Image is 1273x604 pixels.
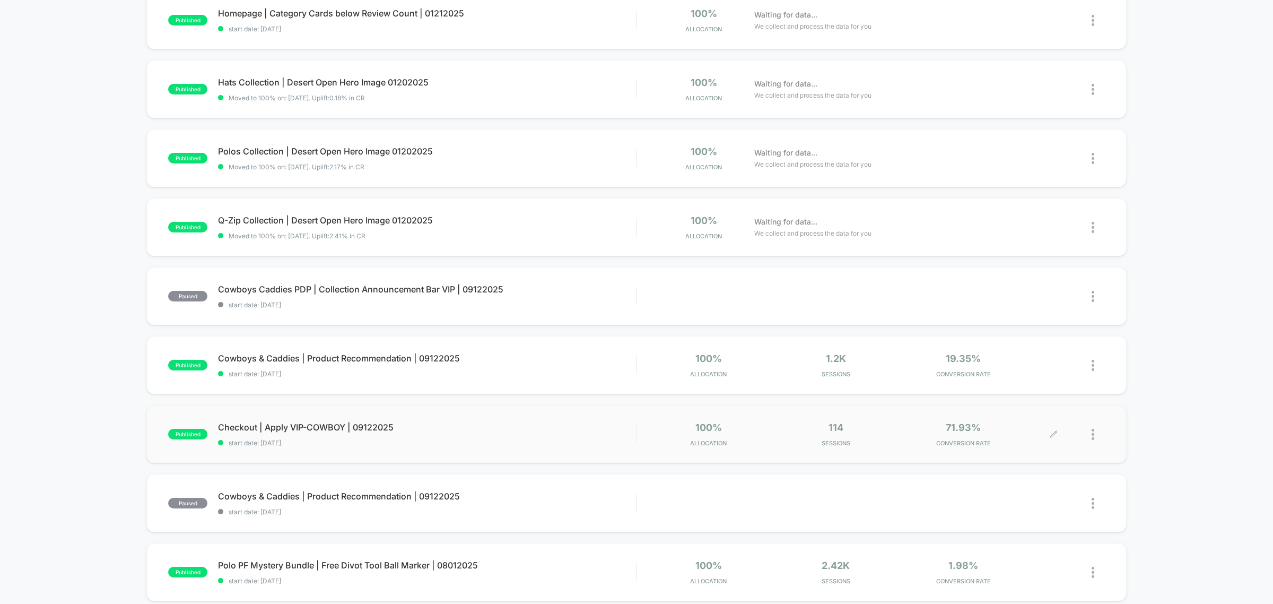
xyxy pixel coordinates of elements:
img: close [1092,291,1094,302]
span: 100% [695,422,722,433]
span: published [168,360,207,370]
span: 100% [691,215,717,226]
span: paused [168,498,207,508]
img: close [1092,498,1094,509]
span: 2.42k [822,560,850,571]
span: Moved to 100% on: [DATE] . Uplift: 0.18% in CR [229,94,365,102]
span: Allocation [685,232,722,240]
span: 1.98% [948,560,978,571]
span: Homepage | Category Cards below Review Count | 01212025 [218,8,636,19]
span: start date: [DATE] [218,577,636,585]
span: 100% [691,77,717,88]
span: paused [168,291,207,301]
span: Checkout | Apply VIP-COWBOY | 09122025 [218,422,636,433]
span: Waiting for data... [754,147,817,159]
span: We collect and process the data for you [754,228,871,238]
span: Polos Collection | Desert Open Hero Image 01202025 [218,146,636,157]
img: close [1092,153,1094,164]
span: We collect and process the data for you [754,159,871,169]
span: Allocation [685,25,722,33]
span: Waiting for data... [754,9,817,21]
span: Q-Zip Collection | Desert Open Hero Image 01202025 [218,215,636,226]
span: published [168,153,207,163]
img: close [1092,84,1094,95]
span: 100% [691,8,717,19]
span: Waiting for data... [754,216,817,228]
span: published [168,567,207,577]
span: Moved to 100% on: [DATE] . Uplift: 2.41% in CR [229,232,365,240]
img: close [1092,567,1094,578]
span: Hats Collection | Desert Open Hero Image 01202025 [218,77,636,88]
span: Sessions [775,439,897,447]
span: We collect and process the data for you [754,21,871,31]
span: Waiting for data... [754,78,817,90]
span: CONVERSION RATE [902,370,1024,378]
span: Cowboys & Caddies | Product Recommendation | 09122025 [218,491,636,502]
span: Moved to 100% on: [DATE] . Uplift: 2.17% in CR [229,163,364,171]
span: start date: [DATE] [218,301,636,309]
span: Polo PF Mystery Bundle | Free Divot Tool Ball Marker | 08012025 [218,560,636,571]
span: 1.2k [826,353,846,364]
span: 71.93% [946,422,981,433]
span: 114 [829,422,843,433]
span: Sessions [775,370,897,378]
span: Allocation [690,439,727,447]
span: published [168,15,207,25]
span: Cowboys Caddies PDP | Collection Announcement Bar VIP | 09122025 [218,284,636,295]
span: 100% [695,560,722,571]
span: Allocation [690,370,727,378]
img: close [1092,429,1094,440]
img: close [1092,15,1094,26]
span: We collect and process the data for you [754,90,871,100]
span: start date: [DATE] [218,25,636,33]
span: Allocation [685,94,722,102]
span: Sessions [775,577,897,585]
span: published [168,84,207,94]
span: start date: [DATE] [218,370,636,378]
span: start date: [DATE] [218,439,636,447]
span: CONVERSION RATE [902,439,1024,447]
span: Cowboys & Caddies | Product Recommendation | 09122025 [218,353,636,364]
span: published [168,222,207,232]
span: Allocation [685,163,722,171]
img: close [1092,360,1094,371]
span: published [168,429,207,439]
span: Allocation [690,577,727,585]
span: CONVERSION RATE [902,577,1024,585]
span: 19.35% [946,353,981,364]
img: close [1092,222,1094,233]
span: 100% [691,146,717,157]
span: 100% [695,353,722,364]
span: start date: [DATE] [218,508,636,516]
